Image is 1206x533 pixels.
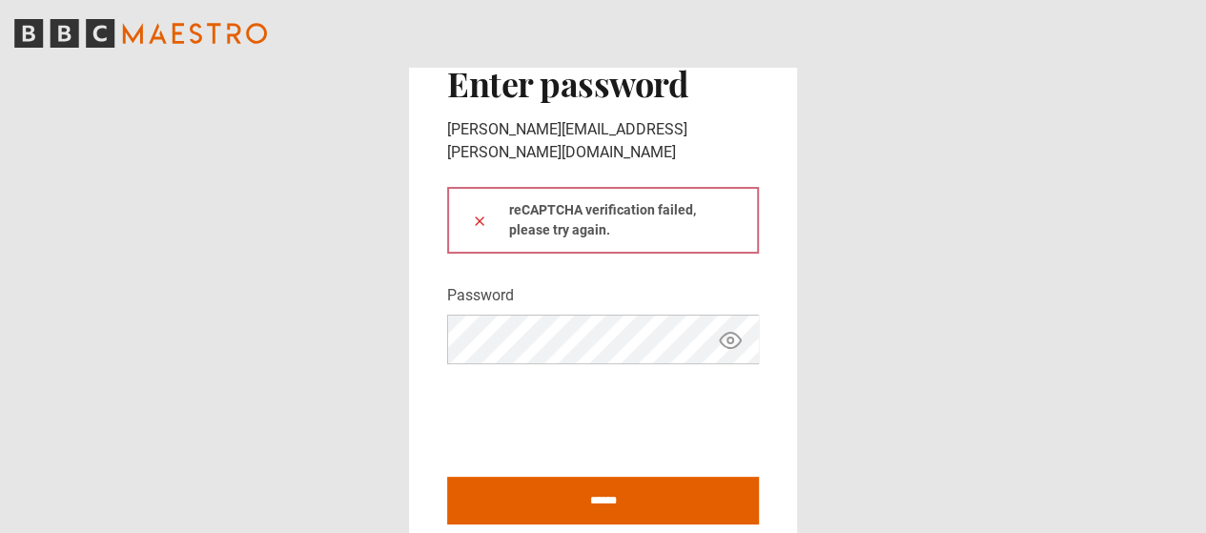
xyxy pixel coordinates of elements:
[447,63,759,103] h2: Enter password
[14,19,267,48] svg: BBC Maestro
[447,187,759,254] div: reCAPTCHA verification failed, please try again.
[447,284,514,307] label: Password
[714,323,746,357] button: Show password
[447,118,759,164] p: [PERSON_NAME][EMAIL_ADDRESS][PERSON_NAME][DOMAIN_NAME]
[447,379,737,454] iframe: reCAPTCHA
